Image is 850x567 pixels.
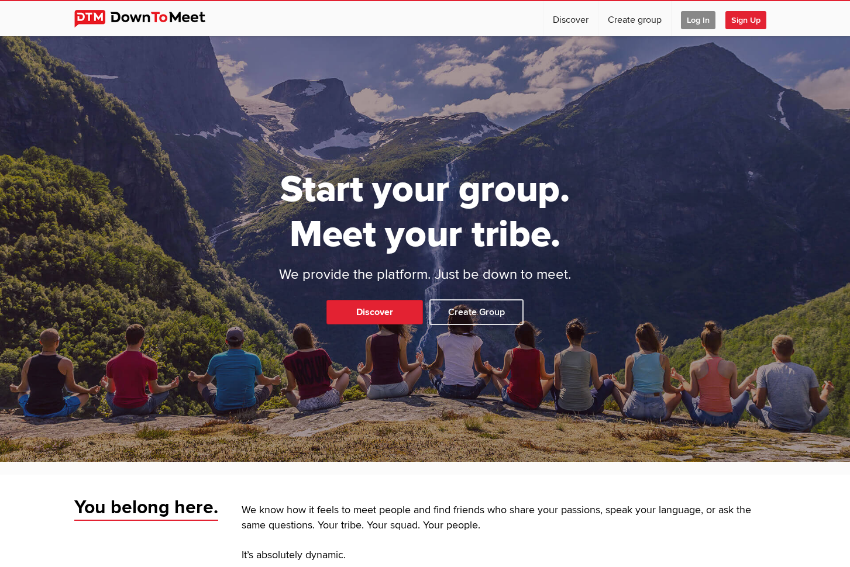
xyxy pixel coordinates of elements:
[598,1,671,36] a: Create group
[725,1,776,36] a: Sign Up
[543,1,598,36] a: Discover
[681,11,715,29] span: Log In
[235,167,615,257] h1: Start your group. Meet your tribe.
[242,503,776,534] p: We know how it feels to meet people and find friends who share your passions, speak your language...
[74,496,218,521] span: You belong here.
[672,1,725,36] a: Log In
[429,299,524,325] a: Create Group
[242,548,776,563] p: It’s absolutely dynamic.
[326,300,423,324] a: Discover
[725,11,766,29] span: Sign Up
[74,10,223,27] img: DownToMeet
